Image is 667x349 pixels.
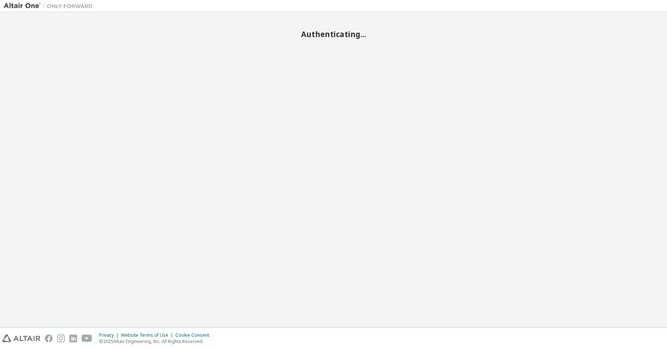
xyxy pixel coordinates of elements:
[69,335,77,342] img: linkedin.svg
[99,338,214,345] p: © 2025 Altair Engineering, Inc. All Rights Reserved.
[121,332,175,338] div: Website Terms of Use
[4,2,96,10] img: Altair One
[82,335,92,342] img: youtube.svg
[57,335,65,342] img: instagram.svg
[175,332,214,338] div: Cookie Consent
[45,335,53,342] img: facebook.svg
[4,29,663,39] h2: Authenticating...
[2,335,40,342] img: altair_logo.svg
[99,332,121,338] div: Privacy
